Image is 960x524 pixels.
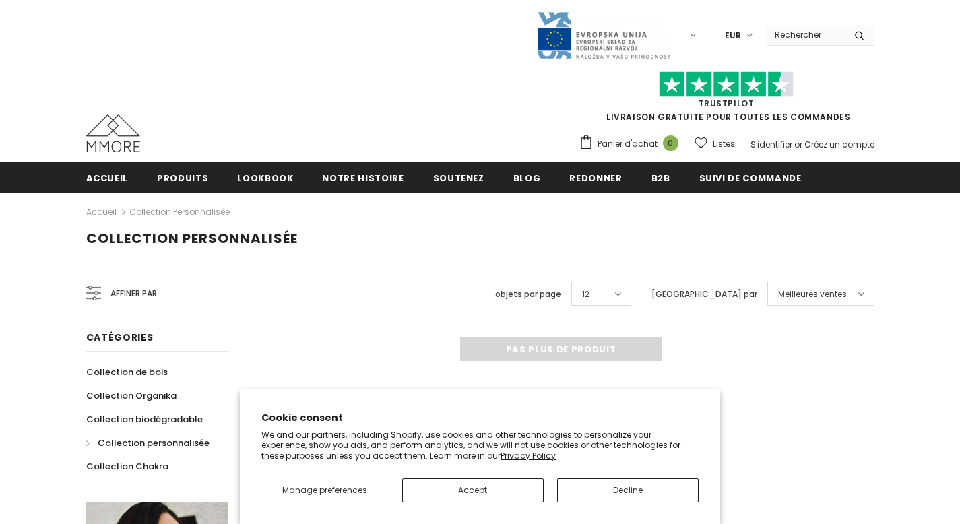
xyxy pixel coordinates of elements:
[433,172,484,185] span: soutenez
[261,411,699,425] h2: Cookie consent
[86,229,298,248] span: Collection personnalisée
[804,139,874,150] a: Créez un compte
[536,29,671,40] a: Javni Razpis
[651,288,757,301] label: [GEOGRAPHIC_DATA] par
[794,139,802,150] span: or
[86,455,168,478] a: Collection Chakra
[86,172,129,185] span: Accueil
[713,137,735,151] span: Listes
[86,389,177,402] span: Collection Organika
[750,139,792,150] a: S'identifier
[98,436,210,449] span: Collection personnalisée
[86,413,203,426] span: Collection biodégradable
[569,172,622,185] span: Redonner
[433,162,484,193] a: soutenez
[663,135,678,151] span: 0
[598,137,658,151] span: Panier d'achat
[86,366,168,379] span: Collection de bois
[129,206,230,218] a: Collection personnalisée
[582,288,589,301] span: 12
[237,172,293,185] span: Lookbook
[322,162,404,193] a: Notre histoire
[86,460,168,473] span: Collection Chakra
[651,162,670,193] a: B2B
[778,288,847,301] span: Meilleures ventes
[282,484,367,496] span: Manage preferences
[579,77,874,123] span: LIVRAISON GRATUITE POUR TOUTES LES COMMANDES
[579,134,685,154] a: Panier d'achat 0
[261,478,388,502] button: Manage preferences
[157,162,208,193] a: Produits
[725,29,741,42] span: EUR
[513,172,541,185] span: Blog
[659,71,794,98] img: Faites confiance aux étoiles pilotes
[495,288,561,301] label: objets par page
[86,431,210,455] a: Collection personnalisée
[569,162,622,193] a: Redonner
[557,478,699,502] button: Decline
[86,360,168,384] a: Collection de bois
[402,478,544,502] button: Accept
[237,162,293,193] a: Lookbook
[322,172,404,185] span: Notre histoire
[86,384,177,407] a: Collection Organika
[86,204,117,220] a: Accueil
[86,162,129,193] a: Accueil
[86,114,140,152] img: Cas MMORE
[651,172,670,185] span: B2B
[157,172,208,185] span: Produits
[699,98,755,109] a: TrustPilot
[110,286,157,301] span: Affiner par
[695,132,735,156] a: Listes
[536,11,671,60] img: Javni Razpis
[86,407,203,431] a: Collection biodégradable
[86,331,154,344] span: Catégories
[767,25,844,44] input: Search Site
[501,450,556,461] a: Privacy Policy
[261,430,699,461] p: We and our partners, including Shopify, use cookies and other technologies to personalize your ex...
[513,162,541,193] a: Blog
[699,172,802,185] span: Suivi de commande
[699,162,802,193] a: Suivi de commande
